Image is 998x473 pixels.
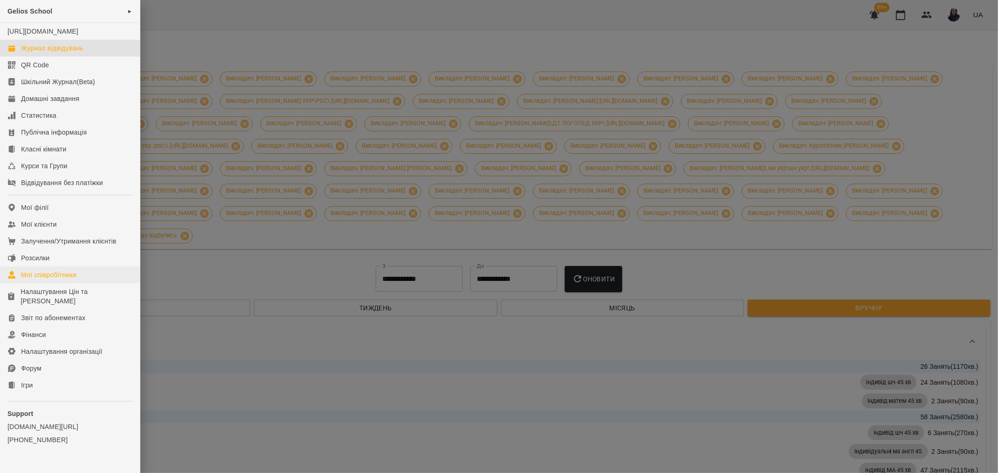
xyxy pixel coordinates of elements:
div: QR Code [21,60,49,70]
div: Ігри [21,380,33,390]
div: Курси та Групи [21,161,67,171]
div: Публічна інформація [21,128,87,137]
a: [DOMAIN_NAME][URL] [7,422,132,431]
div: Мої співробітники [21,270,77,279]
a: [URL][DOMAIN_NAME] [7,28,78,35]
div: Журнал відвідувань [21,43,83,53]
div: Налаштування Цін та [PERSON_NAME] [21,287,132,306]
div: Відвідування без платіжки [21,178,103,187]
div: Форум [21,364,42,373]
div: Налаштування організації [21,347,102,356]
span: Gelios School [7,7,52,15]
p: Support [7,409,132,418]
span: ► [127,7,132,15]
div: Розсилки [21,253,50,263]
div: Домашні завдання [21,94,79,103]
div: Класні кімнати [21,144,66,154]
a: [PHONE_NUMBER] [7,435,132,444]
div: Звіт по абонементах [21,313,86,322]
div: Фінанси [21,330,46,339]
div: Мої філії [21,203,49,212]
div: Статистика [21,111,57,120]
div: Залучення/Утримання клієнтів [21,236,117,246]
div: Шкільний Журнал(Beta) [21,77,95,86]
div: Мої клієнти [21,220,57,229]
